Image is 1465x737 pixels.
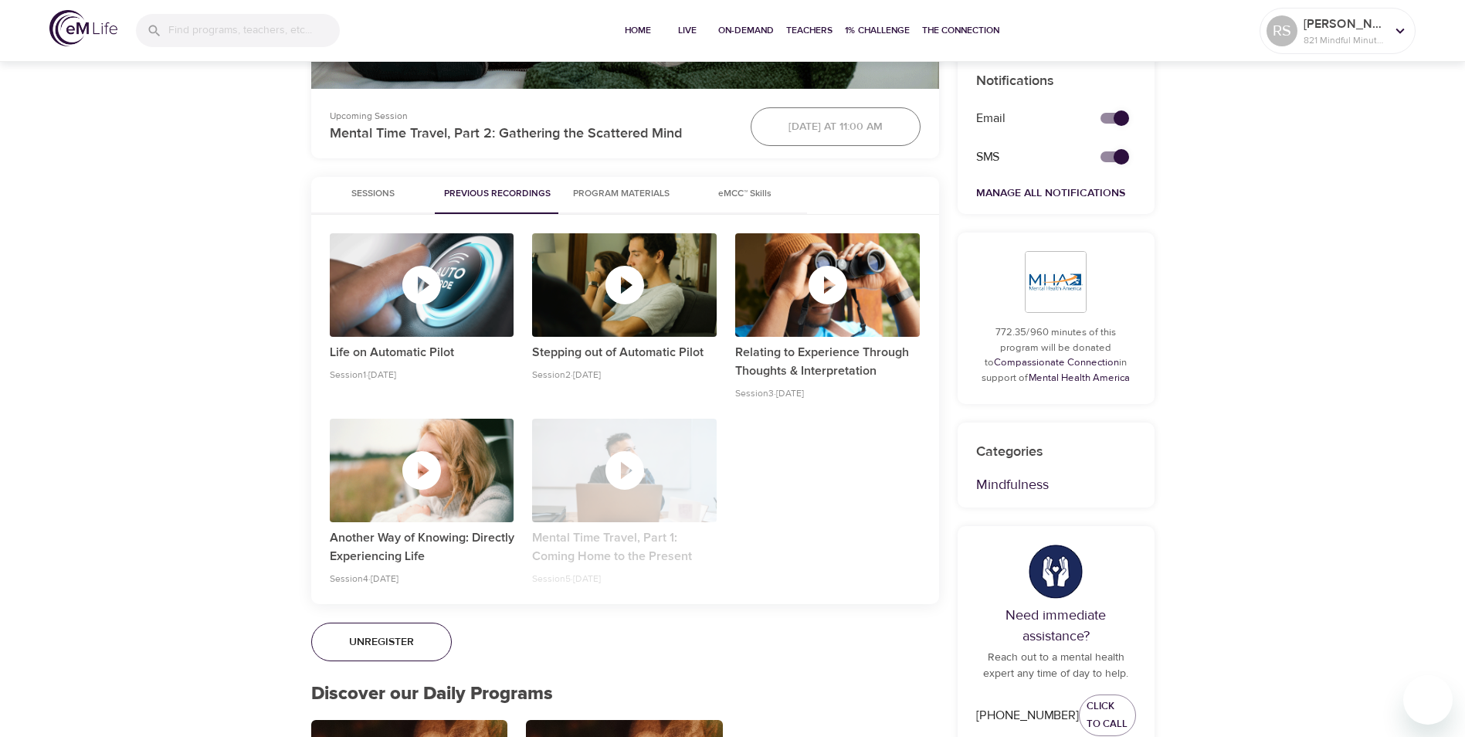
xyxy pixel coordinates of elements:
[532,368,717,382] p: Session 2 · [DATE]
[976,325,1136,385] p: 772.35/960 minutes of this program will be donated to in support of
[330,123,732,144] p: Mental Time Travel, Part 2: Gathering the Scattered Mind
[330,528,514,565] p: Another Way of Knowing: Directly Experiencing Life
[168,14,340,47] input: Find programs, teachers, etc...
[1079,695,1136,736] a: Click to Call
[330,368,514,382] p: Session 1 · [DATE]
[1029,372,1130,384] a: Mental Health America
[532,528,717,565] p: Mental Time Travel, Part 1: Coming Home to the Present
[330,343,514,362] p: Life on Automatic Pilot
[1087,698,1128,733] span: Click to Call
[786,22,833,39] span: Teachers
[1304,15,1385,33] p: [PERSON_NAME]
[1403,675,1453,725] iframe: Button to launch messaging window
[994,356,1119,368] a: Compassionate Connection
[976,186,1125,200] a: Manage All Notifications
[922,22,999,39] span: The Connection
[976,650,1136,682] p: Reach out to a mental health expert any time of day to help.
[669,22,706,39] span: Live
[967,139,1082,175] div: SMS
[330,109,732,123] p: Upcoming Session
[532,343,717,362] p: Stepping out of Automatic Pilot
[845,22,910,39] span: 1% Challenge
[693,186,798,202] span: eMCC™ Skills
[976,474,1136,495] p: Mindfulness
[1304,33,1385,47] p: 821 Mindful Minutes
[976,70,1136,91] p: Notifications
[330,572,514,586] p: Session 4 · [DATE]
[320,186,426,202] span: Sessions
[718,22,774,39] span: On-Demand
[49,10,117,46] img: logo
[1029,545,1083,599] img: hands.png
[735,343,920,380] p: Relating to Experience Through Thoughts & Interpretation
[349,633,414,652] span: Unregister
[976,441,1136,462] p: Categories
[532,572,717,586] p: Session 5 · [DATE]
[967,100,1082,137] div: Email
[1267,15,1297,46] div: RS
[976,605,1136,647] p: Need immediate assistance?
[619,22,656,39] span: Home
[444,186,551,202] span: Previous Recordings
[311,623,452,661] button: Unregister
[311,680,939,708] p: Discover our Daily Programs
[569,186,674,202] span: Program Materials
[735,386,920,400] p: Session 3 · [DATE]
[976,707,1079,725] div: [PHONE_NUMBER]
